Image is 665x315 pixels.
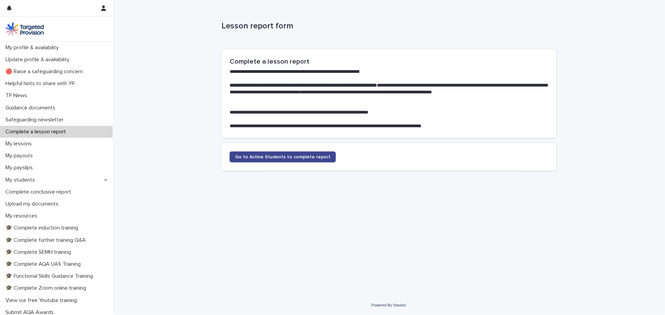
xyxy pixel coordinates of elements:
p: Complete conclusive report [3,189,77,195]
p: My payslips [3,165,38,171]
img: M5nRWzHhSzIhMunXDL62 [5,22,44,36]
p: Complete a lesson report [3,129,71,135]
p: My profile & availability [3,44,64,51]
a: Go to Active Students to complete report [230,152,336,162]
p: Helpful hints to share with YP [3,80,80,87]
p: My resources [3,213,43,219]
p: TP News [3,92,32,99]
p: My payouts [3,153,38,159]
p: 🎓 Complete AQA UAS Training [3,261,86,267]
span: Go to Active Students to complete report [235,155,330,159]
p: Guidance documents [3,105,61,111]
p: Lesson report form [221,21,554,31]
a: Powered By Stacker [371,303,406,307]
p: 🎓 Complete SEMH training [3,249,77,255]
p: 🎓 Functional Skills Guidance Training [3,273,98,279]
h2: Complete a lesson report [230,57,548,66]
p: View our free Youtube training [3,297,82,304]
p: 🎓 Complete induction training [3,225,84,231]
p: My lessons [3,141,37,147]
p: 🎓 Complete further training Q&A [3,237,91,244]
p: Safeguarding newsletter [3,117,69,123]
p: My students [3,177,40,183]
p: Update profile & availability [3,56,75,63]
p: 🔴 Raise a safeguarding concern [3,68,88,75]
p: Upload my documents [3,201,64,207]
p: 🎓 Complete Zoom online training [3,285,92,291]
